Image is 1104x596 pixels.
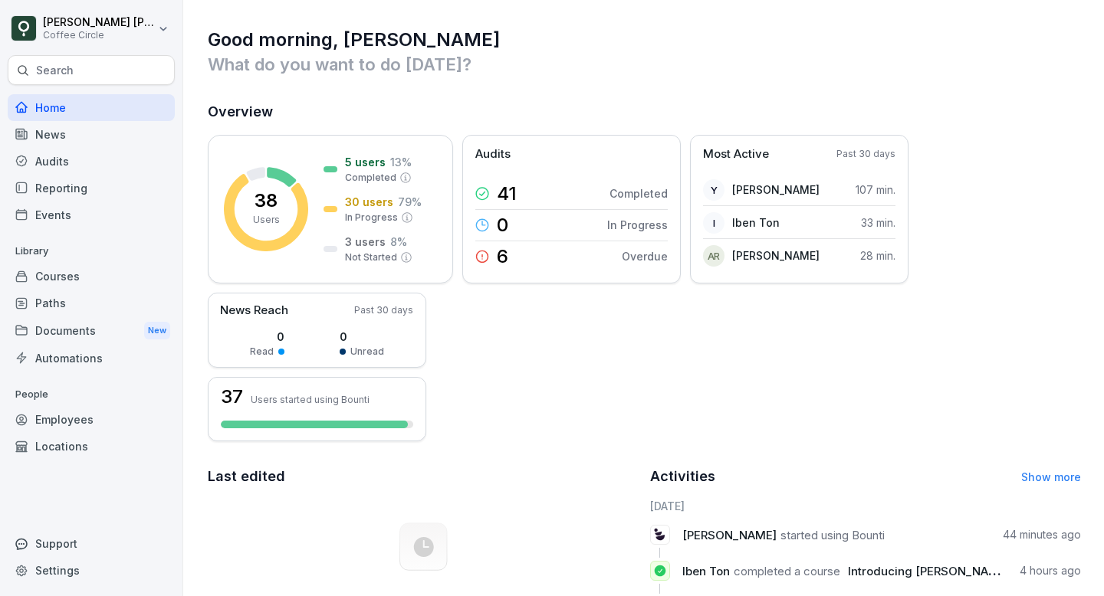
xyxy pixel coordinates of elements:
a: DocumentsNew [8,316,175,345]
p: People [8,382,175,407]
a: Paths [8,290,175,316]
div: Y [703,179,724,201]
div: Support [8,530,175,557]
p: What do you want to do [DATE]? [208,52,1081,77]
a: Reporting [8,175,175,201]
p: Overdue [622,248,668,264]
p: 44 minutes ago [1003,527,1081,542]
p: Coffee Circle [43,30,155,41]
p: 13 % [390,154,412,170]
h1: Good morning, [PERSON_NAME] [208,28,1081,52]
p: 5 users [345,154,386,170]
h3: 37 [221,388,243,406]
p: In Progress [607,217,668,233]
p: Completed [609,185,668,201]
a: Employees [8,406,175,433]
a: Audits [8,148,175,175]
p: 0 [497,216,508,234]
span: started using Bounti [780,528,885,542]
p: 6 [497,247,508,266]
span: [PERSON_NAME] [682,528,777,542]
p: 0 [340,329,384,345]
p: Past 30 days [836,147,895,161]
p: [PERSON_NAME] [732,247,820,264]
p: Users started using Bounti [251,394,370,405]
a: Show more [1021,470,1081,483]
p: 4 hours ago [1020,563,1081,578]
a: Events [8,201,175,228]
p: Most Active [703,146,769,163]
p: Search [36,63,74,78]
p: [PERSON_NAME] [732,182,820,198]
h2: Last edited [208,466,639,487]
p: 38 [255,192,278,210]
p: 28 min. [860,247,895,264]
a: Settings [8,557,175,584]
div: AR [703,245,724,267]
p: 30 users [345,194,393,210]
p: 79 % [398,194,422,210]
span: completed a course [734,564,840,578]
h2: Overview [208,101,1081,123]
p: Past 30 days [354,303,413,317]
p: Library [8,239,175,264]
h2: Activities [650,466,715,487]
div: Documents [8,316,175,345]
p: Read [250,345,274,359]
p: Not Started [345,251,397,264]
p: 3 users [345,234,386,250]
h6: [DATE] [650,498,1082,514]
p: Completed [345,171,396,185]
a: News [8,121,175,148]
p: [PERSON_NAME] [PERSON_NAME] [43,16,155,29]
p: In Progress [345,211,398,224]
a: Courses [8,263,175,290]
a: Home [8,94,175,121]
p: 33 min. [861,214,895,231]
p: 41 [497,185,517,203]
p: Iben Ton [732,214,780,231]
div: New [144,322,170,339]
p: Audits [475,146,511,163]
a: Automations [8,345,175,372]
a: Locations [8,433,175,460]
span: Iben Ton [682,564,730,578]
p: Users [253,213,280,227]
p: 8 % [390,234,407,250]
p: News Reach [220,302,288,319]
p: 0 [250,329,284,345]
div: I [703,212,724,234]
p: 107 min. [856,182,895,198]
p: Unread [350,345,384,359]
